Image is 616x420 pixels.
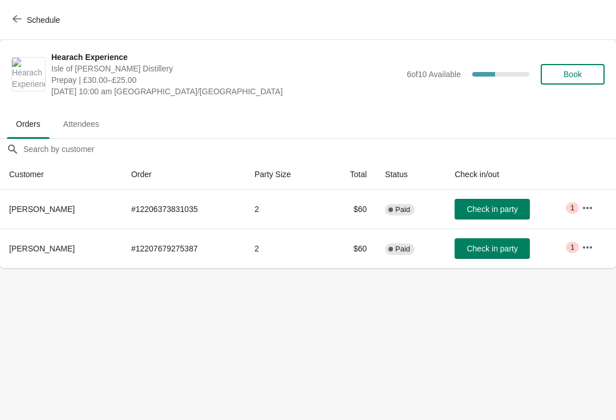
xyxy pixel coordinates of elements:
img: Hearach Experience [12,58,45,91]
span: Check in party [467,244,517,253]
button: Book [541,64,605,85]
span: [DATE] 10:00 am [GEOGRAPHIC_DATA]/[GEOGRAPHIC_DATA] [51,86,401,97]
td: $60 [325,190,376,229]
th: Order [122,159,245,190]
span: Check in party [467,205,517,214]
td: # 12207679275387 [122,229,245,268]
th: Total [325,159,376,190]
span: Isle of [PERSON_NAME] Distillery [51,63,401,74]
span: [PERSON_NAME] [9,205,75,214]
td: 2 [245,190,325,229]
th: Status [376,159,445,190]
span: Paid [395,205,410,214]
button: Schedule [6,10,69,30]
span: Book [564,70,582,79]
td: 2 [245,229,325,268]
th: Party Size [245,159,325,190]
span: [PERSON_NAME] [9,244,75,253]
span: Orders [7,114,50,134]
span: 6 of 10 Available [407,70,461,79]
span: Paid [395,245,410,254]
td: # 12206373831035 [122,190,245,229]
span: Hearach Experience [51,51,401,63]
span: Attendees [54,114,108,134]
th: Check in/out [445,159,573,190]
span: Prepay | £30.00–£25.00 [51,74,401,86]
input: Search by customer [23,139,616,159]
span: 1 [570,243,574,252]
button: Check in party [455,238,530,259]
span: 1 [570,203,574,213]
button: Check in party [455,199,530,219]
td: $60 [325,229,376,268]
span: Schedule [27,15,60,25]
